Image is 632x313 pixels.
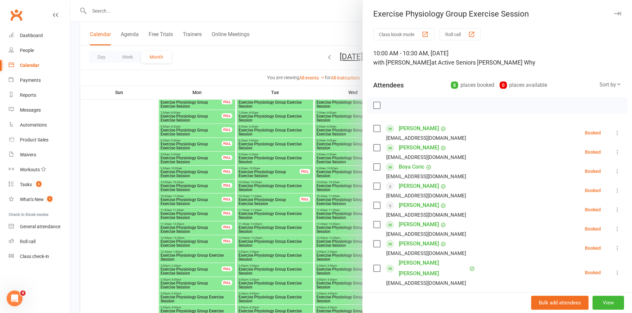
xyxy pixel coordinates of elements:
div: [EMAIL_ADDRESS][DOMAIN_NAME] [386,134,466,142]
a: Messages [9,103,70,118]
span: with [PERSON_NAME] [373,59,431,66]
div: [EMAIL_ADDRESS][DOMAIN_NAME] [386,211,466,219]
a: [PERSON_NAME] [399,238,439,249]
button: Bulk add attendees [531,296,589,310]
span: 4 [20,290,26,296]
a: Workouts [9,162,70,177]
div: Payments [20,78,41,83]
div: Exercise Physiology Group Exercise Session [363,9,632,19]
a: Roll call [9,234,70,249]
div: Product Sales [20,137,48,142]
div: Waivers [20,152,36,157]
div: Attendees [373,80,404,90]
div: Reports [20,92,36,98]
div: Booked [585,227,601,231]
div: Booked [585,169,601,174]
div: Booked [585,188,601,193]
div: Messages [20,107,41,113]
div: Booked [585,150,601,154]
a: [PERSON_NAME] [399,219,439,230]
a: People [9,43,70,58]
a: [PERSON_NAME] [399,142,439,153]
div: Booked [585,207,601,212]
a: Tasks 6 [9,177,70,192]
div: 10:00 AM - 10:30 AM, [DATE] [373,49,621,67]
span: 6 [36,181,41,187]
div: [EMAIL_ADDRESS][DOMAIN_NAME] [386,191,466,200]
div: [EMAIL_ADDRESS][DOMAIN_NAME] [386,153,466,162]
button: Class kiosk mode [373,28,434,40]
a: Calendar [9,58,70,73]
a: Dashboard [9,28,70,43]
a: Reports [9,88,70,103]
a: [PERSON_NAME] [PERSON_NAME] [399,258,468,279]
div: General attendance [20,224,60,229]
button: View [593,296,624,310]
span: 1 [47,196,52,202]
a: General attendance kiosk mode [9,219,70,234]
a: Boya Coric [399,162,424,172]
div: 0 [500,81,507,89]
span: at Active Seniors [PERSON_NAME] Why [431,59,535,66]
div: [EMAIL_ADDRESS][DOMAIN_NAME] [386,249,466,258]
div: Booked [585,270,601,275]
div: [EMAIL_ADDRESS][DOMAIN_NAME] [386,279,466,287]
button: Roll call [440,28,481,40]
a: [PERSON_NAME] [399,181,439,191]
a: Waivers [9,147,70,162]
div: places booked [451,80,494,90]
div: places available [500,80,547,90]
div: Dashboard [20,33,43,38]
a: Payments [9,73,70,88]
a: Automations [9,118,70,132]
div: 8 [451,81,458,89]
div: Roll call [20,239,35,244]
div: Booked [585,130,601,135]
a: Class kiosk mode [9,249,70,264]
a: Product Sales [9,132,70,147]
div: Calendar [20,63,39,68]
div: [EMAIL_ADDRESS][DOMAIN_NAME] [386,230,466,238]
div: Tasks [20,182,32,187]
div: Booked [585,246,601,250]
div: Sort by [599,80,621,89]
iframe: Intercom live chat [7,290,23,306]
a: [PERSON_NAME] [399,200,439,211]
a: [PERSON_NAME] [399,123,439,134]
a: Clubworx [8,7,25,23]
div: Automations [20,122,47,128]
div: [EMAIL_ADDRESS][DOMAIN_NAME] [386,172,466,181]
div: Class check-in [20,254,49,259]
div: Workouts [20,167,40,172]
div: What's New [20,197,44,202]
div: People [20,48,34,53]
a: What's New1 [9,192,70,207]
